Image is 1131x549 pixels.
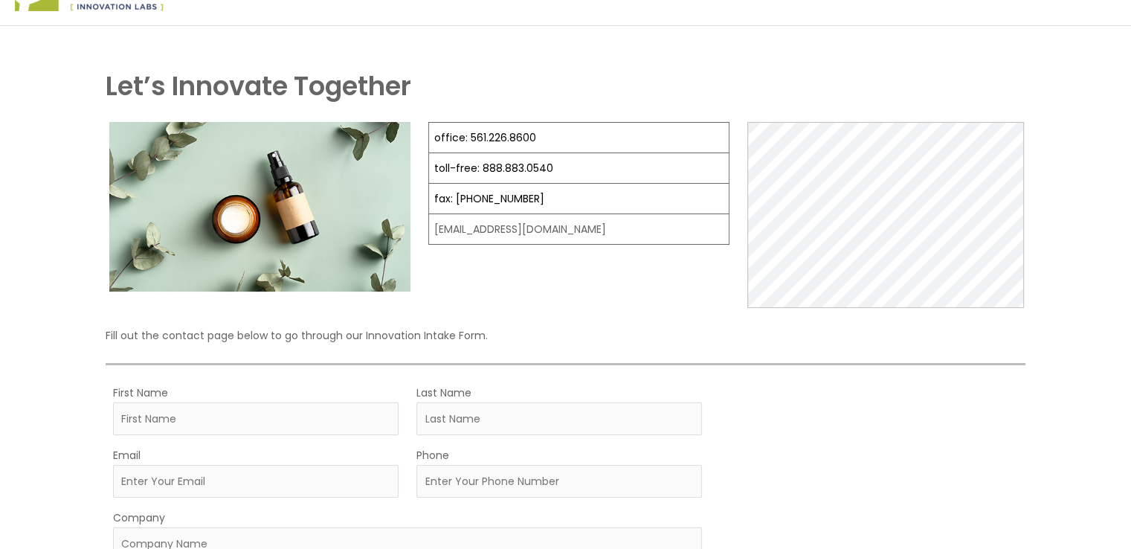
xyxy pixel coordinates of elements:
label: First Name [113,383,168,402]
label: Last Name [416,383,471,402]
label: Phone [416,446,449,465]
input: First Name [113,402,399,435]
input: Last Name [416,402,702,435]
label: Company [113,508,165,527]
a: office: 561.226.8600 [434,130,536,145]
input: Enter Your Email [113,465,399,498]
strong: Let’s Innovate Together [106,68,411,104]
input: Enter Your Phone Number [416,465,702,498]
p: Fill out the contact page below to go through our Innovation Intake Form. [106,326,1025,345]
td: [EMAIL_ADDRESS][DOMAIN_NAME] [428,214,729,245]
label: Email [113,446,141,465]
a: fax: [PHONE_NUMBER] [434,191,544,206]
a: toll-free: 888.883.0540 [434,161,553,176]
img: Contact page image for private label skincare manufacturer Cosmetic solutions shows a skin care b... [109,122,410,292]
